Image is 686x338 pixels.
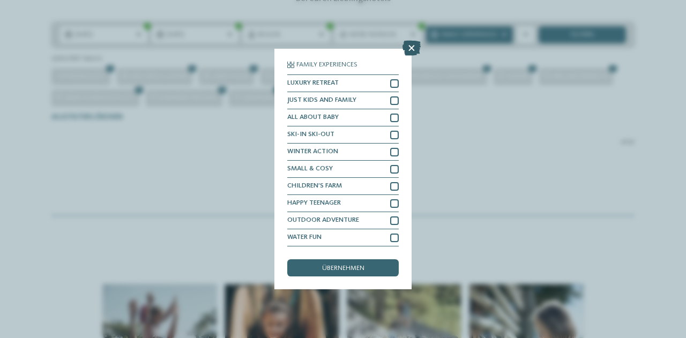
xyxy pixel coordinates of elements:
span: CHILDREN’S FARM [287,183,342,190]
span: ALL ABOUT BABY [287,114,339,121]
span: übernehmen [322,265,364,272]
span: WATER FUN [287,234,322,241]
span: OUTDOOR ADVENTURE [287,217,359,224]
span: HAPPY TEENAGER [287,200,341,207]
span: Family Experiences [296,62,357,69]
span: WINTER ACTION [287,148,338,155]
span: SKI-IN SKI-OUT [287,131,334,138]
span: JUST KIDS AND FAMILY [287,97,356,104]
span: SMALL & COSY [287,166,333,172]
span: LUXURY RETREAT [287,80,339,87]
